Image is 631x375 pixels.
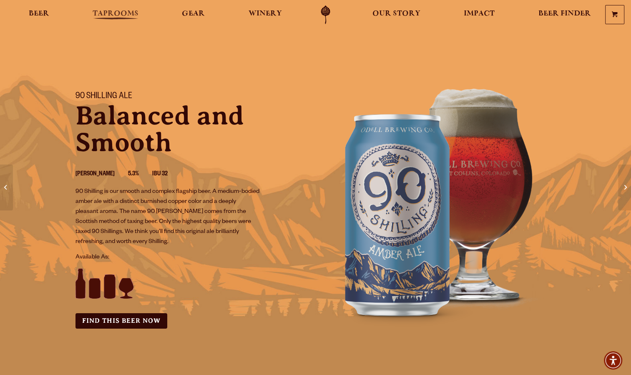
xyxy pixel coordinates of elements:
[152,169,181,180] li: IBU 32
[75,313,167,329] a: Find this Beer Now
[87,5,144,24] a: Taprooms
[372,10,420,17] span: Our Story
[75,169,128,180] li: [PERSON_NAME]
[75,253,306,263] p: Available As:
[23,5,55,24] a: Beer
[75,91,306,102] h1: 90 Shilling Ale
[458,5,500,24] a: Impact
[604,351,622,370] div: Accessibility Menu
[249,10,282,17] span: Winery
[128,169,152,180] li: 5.3%
[538,10,591,17] span: Beer Finder
[176,5,210,24] a: Gear
[75,187,260,247] p: 90 Shilling is our smooth and complex flagship beer. A medium-bodied amber ale with a distinct bu...
[243,5,287,24] a: Winery
[464,10,495,17] span: Impact
[367,5,426,24] a: Our Story
[533,5,596,24] a: Beer Finder
[29,10,49,17] span: Beer
[310,5,341,24] a: Odell Home
[75,102,306,156] p: Balanced and Smooth
[93,10,138,17] span: Taprooms
[182,10,205,17] span: Gear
